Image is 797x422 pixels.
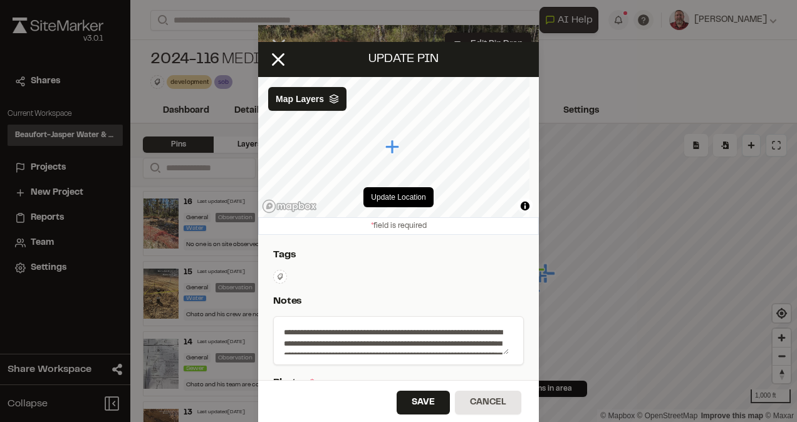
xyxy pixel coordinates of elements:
[258,217,539,235] div: field is required
[273,247,519,262] p: Tags
[273,294,519,309] p: Notes
[258,77,529,217] canvas: Map
[397,391,450,414] button: Save
[273,270,287,284] button: Edit Tags
[363,187,433,207] button: Update Location
[273,375,519,390] p: Photos
[385,139,402,155] div: Map marker
[455,391,521,414] button: Cancel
